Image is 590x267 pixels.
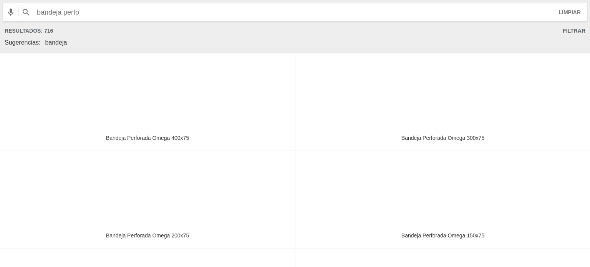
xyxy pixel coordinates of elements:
div: Bandeja Perforada Omega 400x75 [3,135,292,142]
div: Bandeja Perforada Omega 200x75 [3,232,292,239]
div: Bandeja Perforada Omega 300x75 [298,135,587,142]
span: 716 [43,25,55,36]
button: FILTRAR [561,25,587,36]
span: Resultados: [3,25,56,37]
input: Busca y encuentra… [34,3,552,22]
div: Sugerencias: [3,37,42,49]
div: bandeja [42,37,70,49]
div: Bandeja Perforada Omega 150x75 [298,232,587,239]
button: LIMPIAR [552,3,587,22]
